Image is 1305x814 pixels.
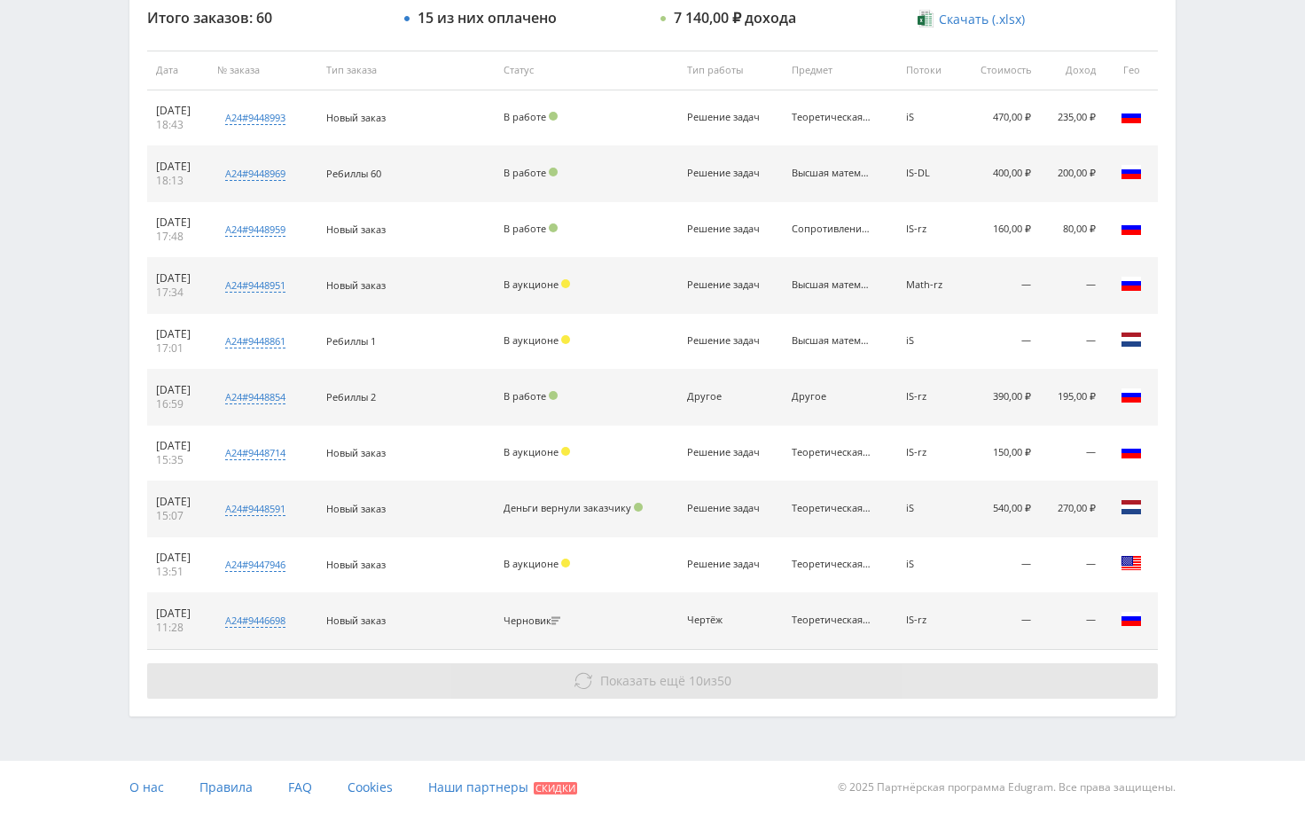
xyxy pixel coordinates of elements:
span: Новый заказ [326,446,386,459]
span: В работе [504,166,546,179]
a: О нас [129,761,164,814]
span: Cookies [348,779,393,795]
span: В аукционе [504,278,559,291]
div: 7 140,00 ₽ дохода [674,10,796,26]
div: 18:13 [156,174,199,188]
span: В аукционе [504,445,559,458]
div: Другое [687,391,767,403]
span: Новый заказ [326,223,386,236]
span: Холд [561,279,570,288]
button: Показать ещё 10из50 [147,663,1158,699]
div: IS-rz [906,391,951,403]
span: Холд [561,447,570,456]
td: — [1040,314,1105,370]
td: — [960,258,1040,314]
span: Ребиллы 60 [326,167,381,180]
div: 18:43 [156,118,199,132]
div: [DATE] [156,271,199,286]
div: Черновик [504,615,565,627]
a: Скачать (.xlsx) [918,11,1024,28]
span: FAQ [288,779,312,795]
img: rus.png [1121,385,1142,406]
div: 17:34 [156,286,199,300]
div: 16:59 [156,397,199,411]
td: 540,00 ₽ [960,481,1040,537]
th: Предмет [783,51,896,90]
div: a24#9446698 [225,614,285,628]
td: — [960,537,1040,593]
div: IS-DL [906,168,951,179]
img: nld.png [1121,497,1142,518]
th: Стоимость [960,51,1040,90]
div: 17:48 [156,230,199,244]
td: 390,00 ₽ [960,370,1040,426]
a: FAQ [288,761,312,814]
div: Теоретическая механика [792,503,871,514]
div: [DATE] [156,104,199,118]
div: 15:07 [156,509,199,523]
div: Решение задач [687,279,767,291]
img: rus.png [1121,217,1142,239]
div: a24#9448714 [225,446,285,460]
td: 470,00 ₽ [960,90,1040,146]
td: 195,00 ₽ [1040,370,1105,426]
span: Правила [199,779,253,795]
img: usa.png [1121,552,1142,574]
div: [DATE] [156,607,199,621]
span: Новый заказ [326,614,386,627]
span: Наши партнеры [428,779,528,795]
td: — [1040,537,1105,593]
div: 15:35 [156,453,199,467]
div: a24#9448959 [225,223,285,237]
a: Наши партнеры Скидки [428,761,577,814]
span: Холд [561,335,570,344]
div: Другое [792,391,871,403]
span: В работе [504,222,546,235]
div: IS-rz [906,223,951,235]
div: Решение задач [687,112,767,123]
a: Cookies [348,761,393,814]
span: Деньги вернули заказчику [504,501,631,514]
a: Правила [199,761,253,814]
td: 80,00 ₽ [1040,202,1105,258]
span: Подтвержден [549,223,558,232]
div: [DATE] [156,495,199,509]
td: — [960,314,1040,370]
td: 235,00 ₽ [1040,90,1105,146]
img: rus.png [1121,608,1142,630]
td: — [1040,593,1105,649]
div: [DATE] [156,160,199,174]
div: Теоретическая механика [792,112,871,123]
img: rus.png [1121,441,1142,462]
span: Подтвержден [634,503,643,512]
td: 200,00 ₽ [1040,146,1105,202]
div: Решение задач [687,223,767,235]
th: Гео [1105,51,1158,90]
div: Сопротивление материалов [792,223,871,235]
div: a24#9447946 [225,558,285,572]
div: [DATE] [156,383,199,397]
th: Тип работы [678,51,784,90]
span: Показать ещё [600,672,685,689]
th: № заказа [208,51,318,90]
th: Дата [147,51,208,90]
div: Теоретическая механика [792,447,871,458]
span: Новый заказ [326,502,386,515]
div: iS [906,112,951,123]
span: В аукционе [504,333,559,347]
div: Решение задач [687,559,767,570]
div: iS [906,335,951,347]
span: Ребиллы 1 [326,334,376,348]
img: rus.png [1121,273,1142,294]
span: Холд [561,559,570,567]
div: a24#9448861 [225,334,285,348]
span: О нас [129,779,164,795]
td: — [960,593,1040,649]
img: xlsx [918,10,933,27]
div: IS-rz [906,614,951,626]
td: 270,00 ₽ [1040,481,1105,537]
span: В работе [504,389,546,403]
div: Решение задач [687,503,767,514]
div: Высшая математика [792,168,871,179]
div: Решение задач [687,335,767,347]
